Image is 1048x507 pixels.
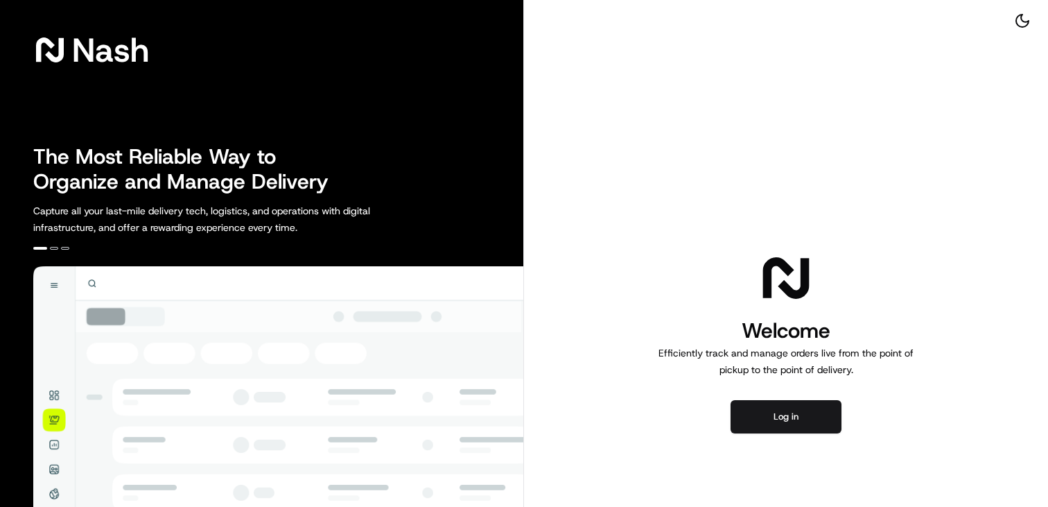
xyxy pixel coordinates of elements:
[33,144,344,194] h2: The Most Reliable Way to Organize and Manage Delivery
[653,345,919,378] p: Efficiently track and manage orders live from the point of pickup to the point of delivery.
[33,203,433,236] p: Capture all your last-mile delivery tech, logistics, and operations with digital infrastructure, ...
[731,400,841,433] button: Log in
[653,317,919,345] h1: Welcome
[72,36,149,64] span: Nash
